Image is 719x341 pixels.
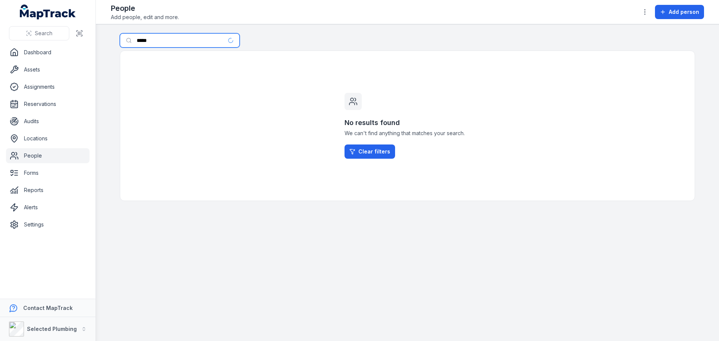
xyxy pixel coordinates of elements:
span: Search [35,30,52,37]
strong: Contact MapTrack [23,305,73,311]
span: Add person [669,8,699,16]
a: Clear filters [345,144,395,159]
span: We can't find anything that matches your search. [345,130,470,137]
a: Audits [6,114,90,129]
a: Settings [6,217,90,232]
a: Alerts [6,200,90,215]
button: Search [9,26,69,40]
a: People [6,148,90,163]
a: Reservations [6,97,90,112]
a: Forms [6,165,90,180]
button: Add person [655,5,704,19]
h2: People [111,3,179,13]
strong: Selected Plumbing [27,326,77,332]
a: MapTrack [20,4,76,19]
h3: No results found [345,118,470,128]
a: Assignments [6,79,90,94]
a: Dashboard [6,45,90,60]
a: Assets [6,62,90,77]
a: Reports [6,183,90,198]
a: Locations [6,131,90,146]
span: Add people, edit and more. [111,13,179,21]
